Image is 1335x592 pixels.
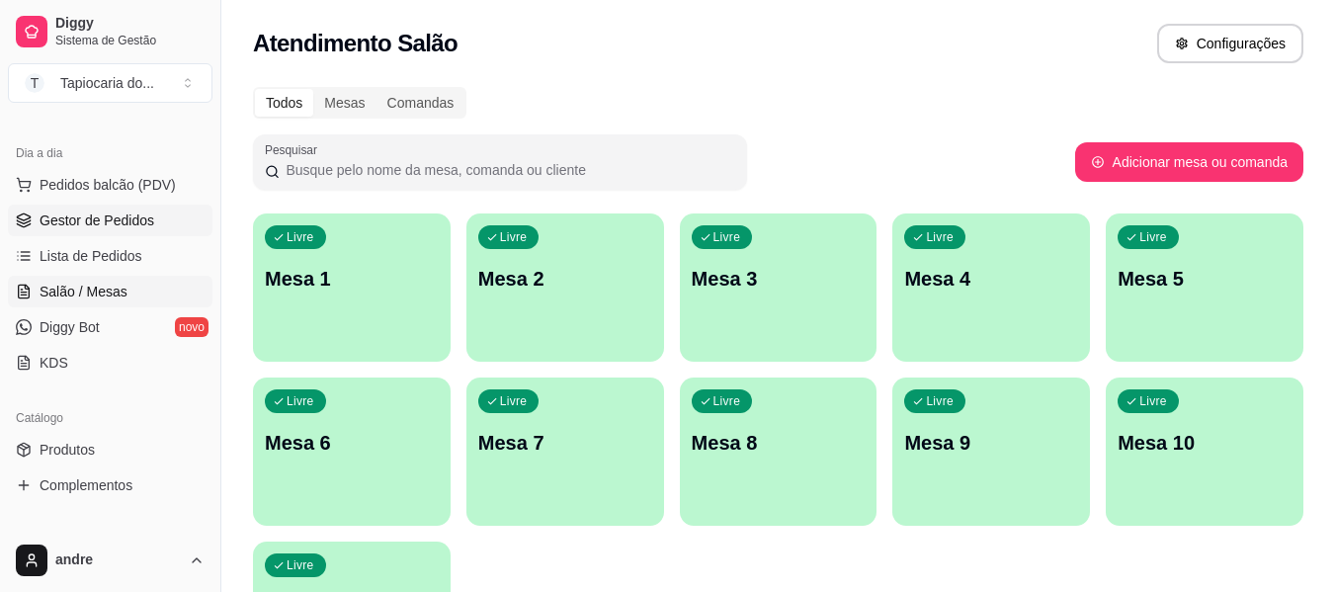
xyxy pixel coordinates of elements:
[478,429,652,457] p: Mesa 7
[8,240,212,272] a: Lista de Pedidos
[8,169,212,201] button: Pedidos balcão (PDV)
[8,276,212,307] a: Salão / Mesas
[40,246,142,266] span: Lista de Pedidos
[692,265,866,293] p: Mesa 3
[1157,24,1303,63] button: Configurações
[40,317,100,337] span: Diggy Bot
[55,33,205,48] span: Sistema de Gestão
[1118,429,1292,457] p: Mesa 10
[892,213,1090,362] button: LivreMesa 4
[253,28,458,59] h2: Atendimento Salão
[40,353,68,373] span: KDS
[25,73,44,93] span: T
[55,15,205,33] span: Diggy
[40,440,95,460] span: Produtos
[500,229,528,245] p: Livre
[8,347,212,379] a: KDS
[255,89,313,117] div: Todos
[1106,378,1303,526] button: LivreMesa 10
[40,282,127,301] span: Salão / Mesas
[313,89,375,117] div: Mesas
[253,378,451,526] button: LivreMesa 6
[55,551,181,569] span: andre
[904,429,1078,457] p: Mesa 9
[478,265,652,293] p: Mesa 2
[713,229,741,245] p: Livre
[287,229,314,245] p: Livre
[500,393,528,409] p: Livre
[680,213,877,362] button: LivreMesa 3
[40,175,176,195] span: Pedidos balcão (PDV)
[60,73,154,93] div: Tapiocaria do ...
[8,311,212,343] a: Diggy Botnovo
[1075,142,1303,182] button: Adicionar mesa ou comanda
[280,160,735,180] input: Pesquisar
[376,89,465,117] div: Comandas
[8,8,212,55] a: DiggySistema de Gestão
[904,265,1078,293] p: Mesa 4
[40,211,154,230] span: Gestor de Pedidos
[1139,393,1167,409] p: Livre
[8,137,212,169] div: Dia a dia
[926,393,954,409] p: Livre
[253,213,451,362] button: LivreMesa 1
[8,434,212,465] a: Produtos
[8,63,212,103] button: Select a team
[926,229,954,245] p: Livre
[265,141,324,158] label: Pesquisar
[265,429,439,457] p: Mesa 6
[40,475,132,495] span: Complementos
[287,557,314,573] p: Livre
[1139,229,1167,245] p: Livre
[892,378,1090,526] button: LivreMesa 9
[265,265,439,293] p: Mesa 1
[680,378,877,526] button: LivreMesa 8
[8,402,212,434] div: Catálogo
[287,393,314,409] p: Livre
[713,393,741,409] p: Livre
[1106,213,1303,362] button: LivreMesa 5
[8,469,212,501] a: Complementos
[1118,265,1292,293] p: Mesa 5
[466,213,664,362] button: LivreMesa 2
[8,537,212,584] button: andre
[8,205,212,236] a: Gestor de Pedidos
[466,378,664,526] button: LivreMesa 7
[692,429,866,457] p: Mesa 8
